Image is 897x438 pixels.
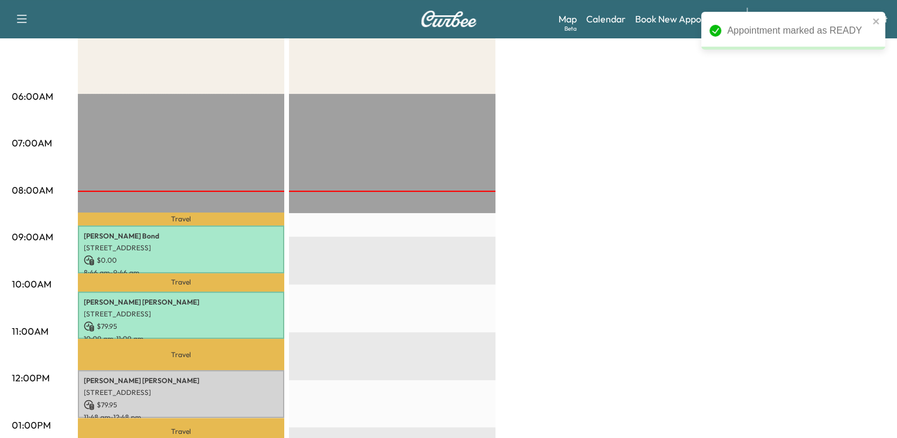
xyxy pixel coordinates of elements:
[558,12,577,26] a: MapBeta
[84,309,278,319] p: [STREET_ADDRESS]
[12,277,51,291] p: 10:00AM
[84,255,278,266] p: $ 0.00
[84,268,278,277] p: 8:46 am - 9:46 am
[727,24,869,38] div: Appointment marked as READY
[84,298,278,307] p: [PERSON_NAME] [PERSON_NAME]
[84,243,278,253] p: [STREET_ADDRESS]
[12,371,50,385] p: 12:00PM
[84,321,278,332] p: $ 79.95
[84,413,278,422] p: 11:48 am - 12:48 pm
[78,273,284,292] p: Travel
[12,89,53,103] p: 06:00AM
[586,12,626,26] a: Calendar
[872,17,880,26] button: close
[84,376,278,385] p: [PERSON_NAME] [PERSON_NAME]
[635,12,735,26] a: Book New Appointment
[564,24,577,33] div: Beta
[78,339,284,370] p: Travel
[84,400,278,410] p: $ 79.95
[12,136,52,150] p: 07:00AM
[12,324,48,338] p: 11:00AM
[12,183,53,197] p: 08:00AM
[84,388,278,397] p: [STREET_ADDRESS]
[12,230,53,244] p: 09:00AM
[420,11,477,27] img: Curbee Logo
[12,418,51,432] p: 01:00PM
[84,334,278,344] p: 10:09 am - 11:09 am
[78,213,284,225] p: Travel
[84,231,278,241] p: [PERSON_NAME] Bond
